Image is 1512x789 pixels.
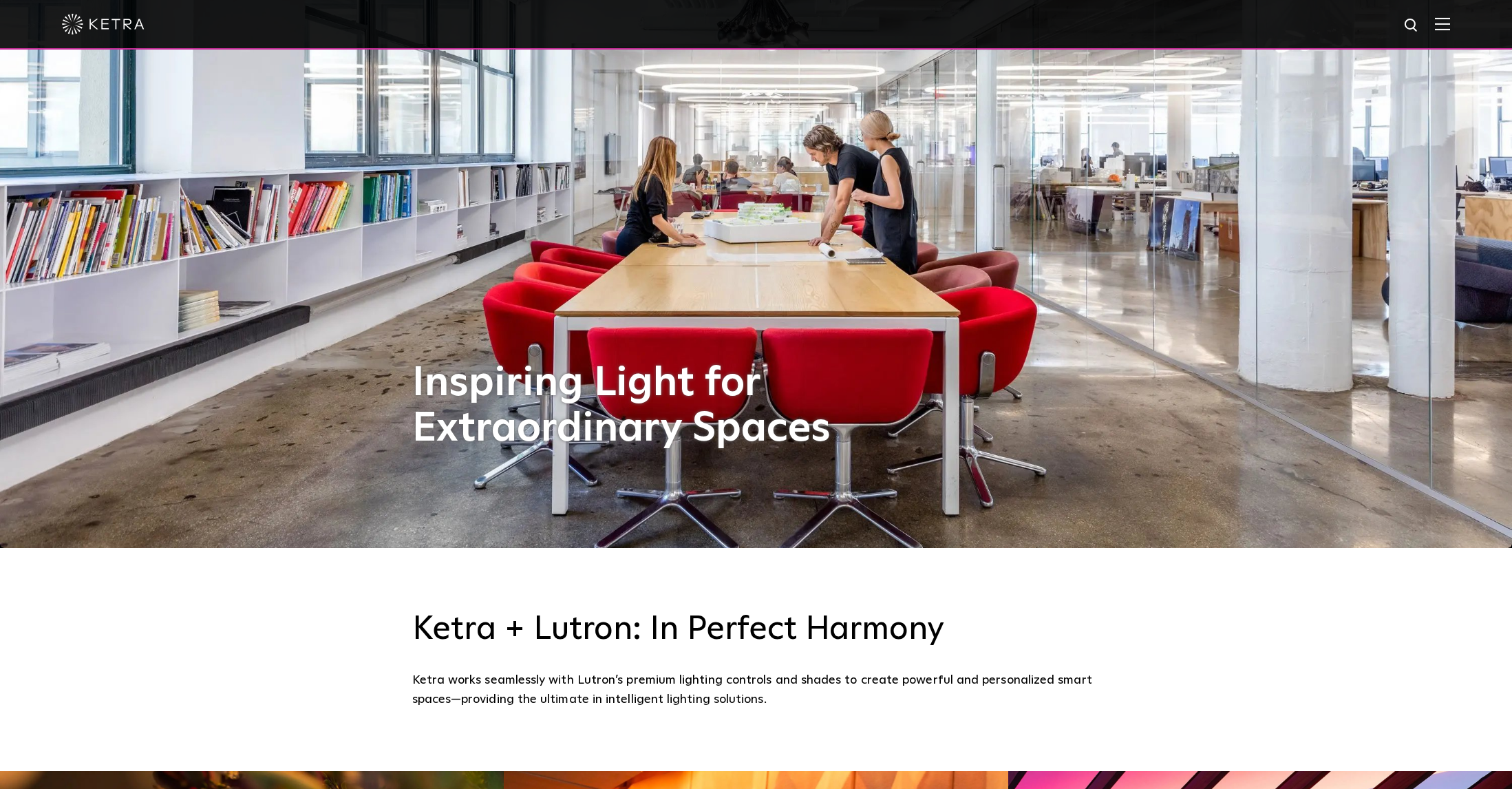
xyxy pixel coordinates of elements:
[1435,17,1450,30] img: Hamburger%20Nav.svg
[1403,17,1420,34] img: search icon
[412,671,1100,710] div: Ketra works seamlessly with Lutron’s premium lighting controls and shades to create powerful and ...
[412,361,860,452] h1: Inspiring Light for Extraordinary Spaces
[412,610,1100,650] h3: Ketra + Lutron: In Perfect Harmony
[62,14,145,34] img: ketra-logo-2019-white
